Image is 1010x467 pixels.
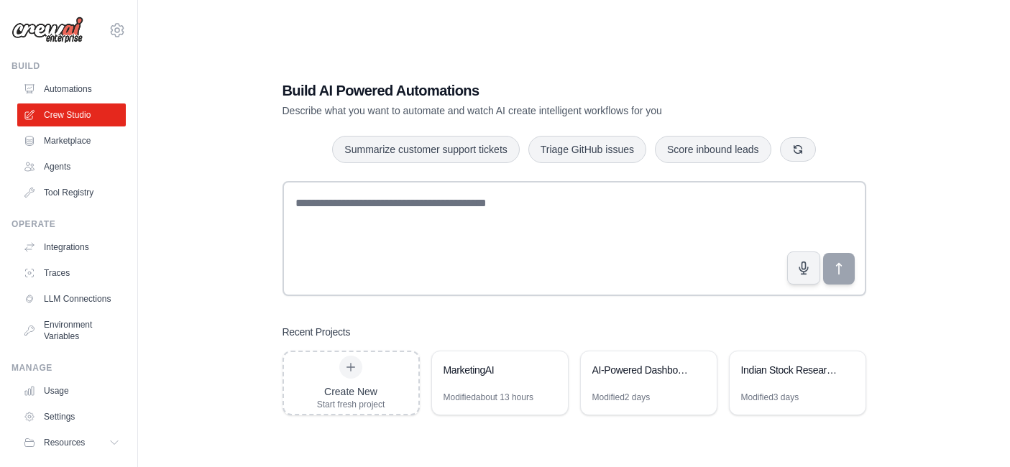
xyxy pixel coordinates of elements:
button: Click to speak your automation idea [787,251,820,285]
p: Describe what you want to automate and watch AI create intelligent workflows for you [283,103,766,118]
h3: Recent Projects [283,325,351,339]
div: Modified 3 days [741,392,799,403]
a: Automations [17,78,126,101]
a: Traces [17,262,126,285]
a: Crew Studio [17,103,126,126]
a: Tool Registry [17,181,126,204]
div: Create New [317,384,385,399]
a: Agents [17,155,126,178]
img: Logo [12,17,83,44]
div: MarketingAI [444,363,542,377]
div: Indian Stock Research Part 3 - Event Monitoring & Investor Alerts [741,363,840,377]
div: Modified 2 days [592,392,651,403]
div: Build [12,60,126,72]
a: Integrations [17,236,126,259]
h1: Build AI Powered Automations [283,80,766,101]
button: Get new suggestions [780,137,816,162]
div: Manage [12,362,126,374]
button: Resources [17,431,126,454]
a: Environment Variables [17,313,126,348]
button: Score inbound leads [655,136,771,163]
div: Start fresh project [317,399,385,410]
a: Usage [17,379,126,402]
button: Triage GitHub issues [528,136,646,163]
div: Modified about 13 hours [444,392,533,403]
a: Settings [17,405,126,428]
button: Summarize customer support tickets [332,136,519,163]
div: Operate [12,218,126,230]
a: Marketplace [17,129,126,152]
div: AI-Powered Dashboard Analytics [592,363,691,377]
a: LLM Connections [17,287,126,310]
span: Resources [44,437,85,448]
